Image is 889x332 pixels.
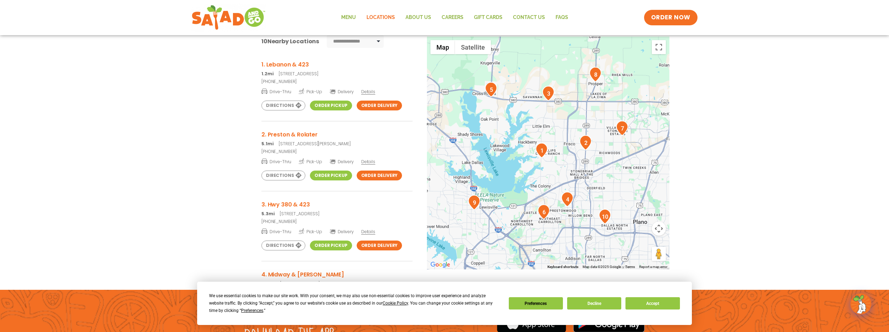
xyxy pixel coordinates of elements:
[299,158,322,165] span: Pick-Up
[589,67,602,82] div: 8
[361,9,400,26] a: Locations
[192,4,266,32] img: new-SAG-logo-768×292
[310,171,352,180] a: Order Pickup
[361,159,375,165] span: Details
[310,101,352,110] a: Order Pickup
[261,37,267,45] span: 10
[261,270,413,287] a: 4. Midway & [PERSON_NAME] 7.4mi[STREET_ADDRESS]
[261,88,291,95] span: Drive-Thru
[509,297,563,309] button: Preferences
[485,82,497,97] div: 5
[599,209,611,224] div: 10
[261,130,413,139] h3: 2. Preston & Rolater
[652,247,666,261] button: Drag Pegman onto the map to open Street View
[261,200,413,217] a: 3. Hwy 380 & 423 5.3mi[STREET_ADDRESS]
[261,78,413,85] a: [PHONE_NUMBER]
[261,101,305,110] a: Directions
[652,40,666,54] button: Toggle fullscreen view
[652,222,666,236] button: Map camera controls
[357,241,402,250] a: Order Delivery
[561,192,573,207] div: 4
[336,9,361,26] a: Menu
[429,260,452,269] a: Open this area in Google Maps (opens a new window)
[261,171,305,180] a: Directions
[547,264,578,269] button: Keyboard shortcuts
[209,292,500,314] div: We use essential cookies to make our site work. With your consent, we may also use non-essential ...
[455,40,491,54] button: Show satellite imagery
[583,265,621,269] span: Map data ©2025 Google
[436,9,469,26] a: Careers
[383,301,408,306] span: Cookie Policy
[567,297,621,309] button: Decline
[361,229,375,235] span: Details
[357,101,402,110] a: Order Delivery
[197,282,692,325] div: Cookie Consent Prompt
[261,86,413,95] a: Drive-Thru Pick-Up Delivery Details
[542,86,554,101] div: 3
[469,9,508,26] a: GIFT CARDS
[261,281,413,287] p: [STREET_ADDRESS]
[261,241,305,250] a: Directions
[336,9,573,26] nav: Menu
[550,9,573,26] a: FAQs
[261,200,413,209] h3: 3. Hwy 380 & 423
[330,229,354,235] span: Delivery
[310,241,352,250] a: Order Pickup
[241,308,263,313] span: Preferences
[536,143,548,158] div: 1
[261,148,413,155] a: [PHONE_NUMBER]
[261,156,413,165] a: Drive-Thru Pick-Up Delivery Details
[625,297,680,309] button: Accept
[616,121,628,136] div: 7
[261,60,413,69] h3: 1. Lebanon & 423
[357,171,402,180] a: Order Delivery
[851,294,871,314] img: wpChatIcon
[261,130,413,147] a: 2. Preston & Rolater 5.1mi[STREET_ADDRESS][PERSON_NAME]
[261,281,275,287] strong: 7.4mi
[361,89,375,95] span: Details
[639,265,667,269] a: Report a map error
[330,89,354,95] span: Delivery
[261,141,273,147] strong: 5.1mi
[579,135,592,150] div: 2
[261,211,413,217] p: [STREET_ADDRESS]
[261,226,413,235] a: Drive-Thru Pick-Up Delivery Details
[625,265,635,269] a: Terms (opens in new tab)
[508,9,550,26] a: Contact Us
[261,270,413,279] h3: 4. Midway & [PERSON_NAME]
[261,158,291,165] span: Drive-Thru
[261,218,413,225] a: [PHONE_NUMBER]
[261,37,319,46] div: Nearby Locations
[429,260,452,269] img: Google
[261,141,413,147] p: [STREET_ADDRESS][PERSON_NAME]
[538,204,550,219] div: 6
[261,211,274,217] strong: 5.3mi
[261,71,273,77] strong: 1.2mi
[651,13,690,22] span: ORDER NOW
[400,9,436,26] a: About Us
[261,71,413,77] p: [STREET_ADDRESS]
[330,159,354,165] span: Delivery
[261,60,413,77] a: 1. Lebanon & 423 1.2mi[STREET_ADDRESS]
[299,88,322,95] span: Pick-Up
[430,40,455,54] button: Show street map
[644,10,697,25] a: ORDER NOW
[468,195,480,210] div: 9
[299,228,322,235] span: Pick-Up
[261,228,291,235] span: Drive-Thru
